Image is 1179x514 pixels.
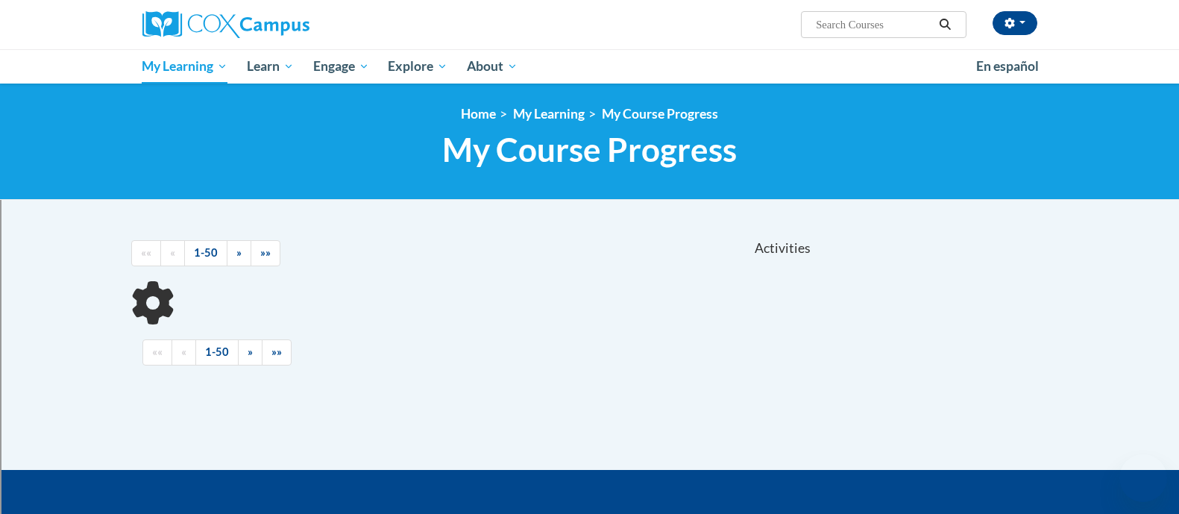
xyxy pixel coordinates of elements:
iframe: Button to launch messaging window [1119,454,1167,502]
div: Main menu [120,49,1060,84]
span: About [467,57,518,75]
button: Account Settings [993,11,1037,35]
a: Engage [304,49,379,84]
img: Cox Campus [142,11,309,38]
span: Explore [388,57,447,75]
span: En español [976,58,1039,74]
a: Explore [378,49,457,84]
a: Learn [237,49,304,84]
span: My Learning [142,57,227,75]
a: My Learning [513,106,585,122]
a: My Course Progress [602,106,718,122]
a: Cox Campus [142,11,426,38]
button: Search [934,16,956,34]
a: My Learning [133,49,238,84]
a: Home [461,106,496,122]
span: Learn [247,57,294,75]
a: About [457,49,527,84]
input: Search Courses [814,16,934,34]
span: My Course Progress [442,130,737,169]
span: Engage [313,57,369,75]
a: En español [966,51,1048,82]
